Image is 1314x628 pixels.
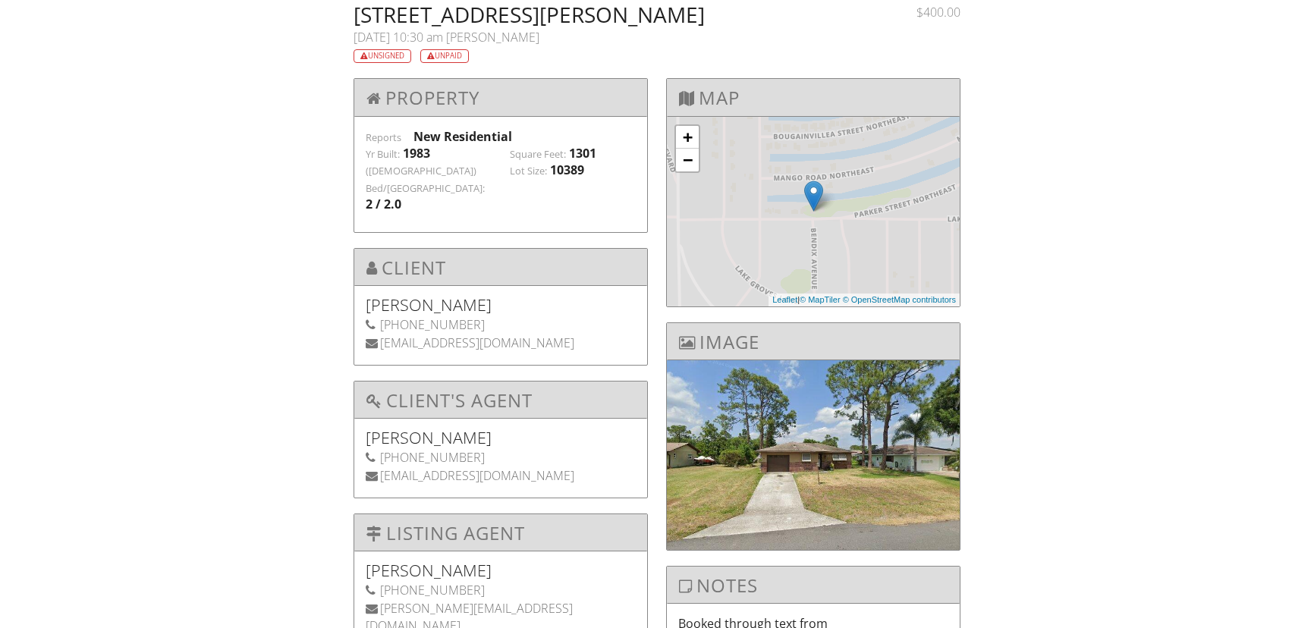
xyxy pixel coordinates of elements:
a: Zoom in [676,126,699,149]
a: © MapTiler [800,295,841,304]
h3: Client [354,249,647,286]
a: © OpenStreetMap contributors [843,295,956,304]
span: [PERSON_NAME] [446,29,539,46]
a: Leaflet [772,295,797,304]
div: Unsigned [354,49,411,64]
label: Yr Built: [366,148,400,162]
label: ([DEMOGRAPHIC_DATA]) [366,165,476,178]
h3: Property [354,79,647,116]
div: | [769,294,960,306]
div: 2 / 2.0 [366,196,401,212]
div: [EMAIL_ADDRESS][DOMAIN_NAME] [366,467,636,484]
div: 1983 [403,145,430,162]
label: Square Feet: [510,148,566,162]
h3: Client's Agent [354,382,647,419]
h5: [PERSON_NAME] [366,563,636,578]
span: [DATE] 10:30 am [354,29,443,46]
a: Zoom out [676,149,699,171]
h2: [STREET_ADDRESS][PERSON_NAME] [354,4,857,25]
h3: Image [667,323,960,360]
div: 1301 [569,145,596,162]
h3: Notes [667,567,960,604]
h5: [PERSON_NAME] [366,430,636,445]
div: $400.00 [875,4,960,20]
h3: Map [667,79,960,116]
label: Reports [366,130,401,144]
label: Bed/[GEOGRAPHIC_DATA]: [366,182,485,196]
div: [PHONE_NUMBER] [366,582,636,598]
div: [PHONE_NUMBER] [366,449,636,466]
div: [EMAIL_ADDRESS][DOMAIN_NAME] [366,334,636,351]
div: 10389 [550,162,584,178]
label: Lot Size: [510,165,547,178]
div: New Residential [413,128,636,145]
h3: Listing Agent [354,514,647,551]
div: Unpaid [420,49,469,64]
div: [PHONE_NUMBER] [366,316,636,333]
h5: [PERSON_NAME] [366,297,636,312]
